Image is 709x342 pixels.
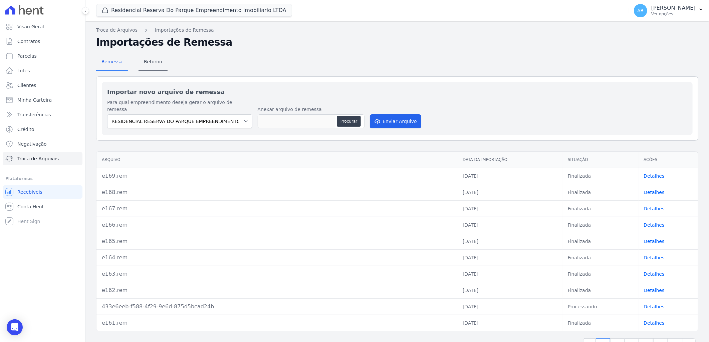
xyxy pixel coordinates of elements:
[644,239,665,244] a: Detalhes
[562,266,639,282] td: Finalizada
[644,206,665,211] a: Detalhes
[562,282,639,298] td: Finalizada
[562,217,639,233] td: Finalizada
[3,20,82,33] a: Visão Geral
[457,233,562,249] td: [DATE]
[17,155,59,162] span: Troca de Arquivos
[562,184,639,200] td: Finalizada
[17,23,44,30] span: Visão Geral
[639,152,698,168] th: Ações
[3,35,82,48] a: Contratos
[644,320,665,326] a: Detalhes
[562,152,639,168] th: Situação
[562,315,639,331] td: Finalizada
[3,64,82,77] a: Lotes
[644,271,665,277] a: Detalhes
[644,222,665,228] a: Detalhes
[96,27,138,34] a: Troca de Arquivos
[651,5,696,11] p: [PERSON_NAME]
[17,53,37,59] span: Parcelas
[102,205,452,213] div: e167.rem
[457,217,562,233] td: [DATE]
[457,184,562,200] td: [DATE]
[3,137,82,151] a: Negativação
[3,93,82,107] a: Minha Carteira
[17,189,42,195] span: Recebíveis
[102,270,452,278] div: e163.rem
[17,141,47,147] span: Negativação
[3,200,82,213] a: Conta Hent
[102,319,452,327] div: e161.rem
[102,221,452,229] div: e166.rem
[17,203,44,210] span: Conta Hent
[337,116,361,127] button: Procurar
[457,200,562,217] td: [DATE]
[97,55,127,68] span: Remessa
[17,82,36,89] span: Clientes
[107,99,252,113] label: Para qual empreendimento deseja gerar o arquivo de remessa
[107,87,687,96] h2: Importar novo arquivo de remessa
[457,298,562,315] td: [DATE]
[457,266,562,282] td: [DATE]
[17,67,30,74] span: Lotes
[562,233,639,249] td: Finalizada
[370,114,421,128] button: Enviar Arquivo
[7,319,23,335] div: Open Intercom Messenger
[96,152,457,168] th: Arquivo
[96,27,698,34] nav: Breadcrumb
[17,97,52,103] span: Minha Carteira
[17,38,40,45] span: Contratos
[3,108,82,121] a: Transferências
[96,54,168,71] nav: Tab selector
[155,27,214,34] a: Importações de Remessa
[258,106,365,113] label: Anexar arquivo de remessa
[139,54,168,71] a: Retorno
[562,168,639,184] td: Finalizada
[644,173,665,179] a: Detalhes
[17,111,51,118] span: Transferências
[102,188,452,196] div: e168.rem
[3,49,82,63] a: Parcelas
[3,152,82,165] a: Troca de Arquivos
[651,11,696,17] p: Ver opções
[637,8,644,13] span: AR
[102,286,452,294] div: e162.rem
[96,36,698,48] h2: Importações de Remessa
[644,288,665,293] a: Detalhes
[3,123,82,136] a: Crédito
[629,1,709,20] button: AR [PERSON_NAME] Ver opções
[102,303,452,311] div: 433e6eeb-f588-4f29-9e6d-875d5bcad24b
[644,190,665,195] a: Detalhes
[644,255,665,260] a: Detalhes
[102,172,452,180] div: e169.rem
[17,126,34,133] span: Crédito
[140,55,166,68] span: Retorno
[562,249,639,266] td: Finalizada
[3,185,82,199] a: Recebíveis
[457,315,562,331] td: [DATE]
[3,79,82,92] a: Clientes
[457,282,562,298] td: [DATE]
[457,168,562,184] td: [DATE]
[562,200,639,217] td: Finalizada
[102,237,452,245] div: e165.rem
[644,304,665,309] a: Detalhes
[457,249,562,266] td: [DATE]
[562,298,639,315] td: Processando
[102,254,452,262] div: e164.rem
[96,54,128,71] a: Remessa
[5,175,80,183] div: Plataformas
[96,4,292,17] button: Residencial Reserva Do Parque Empreendimento Imobiliario LTDA
[457,152,562,168] th: Data da Importação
